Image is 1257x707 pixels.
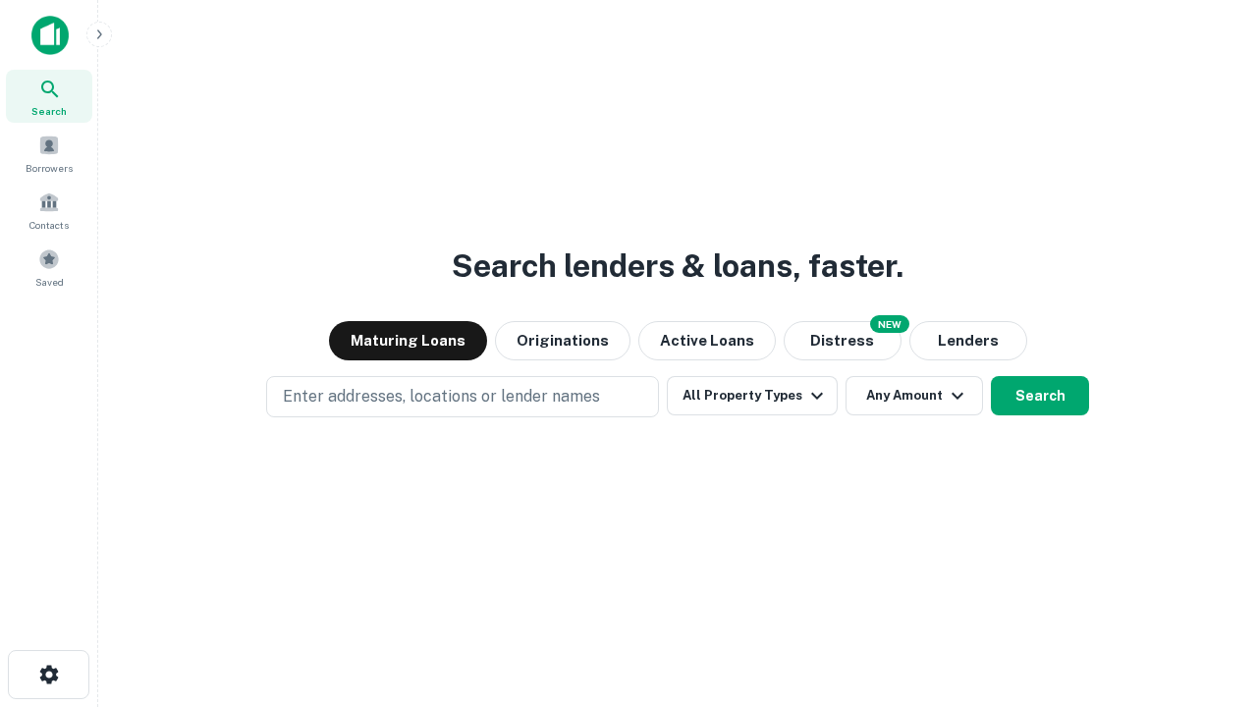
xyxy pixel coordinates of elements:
[6,127,92,180] a: Borrowers
[452,243,903,290] h3: Search lenders & loans, faster.
[870,315,909,333] div: NEW
[638,321,776,360] button: Active Loans
[31,16,69,55] img: capitalize-icon.png
[6,70,92,123] a: Search
[846,376,983,415] button: Any Amount
[1159,550,1257,644] iframe: Chat Widget
[784,321,902,360] button: Search distressed loans with lien and other non-mortgage details.
[6,184,92,237] a: Contacts
[31,103,67,119] span: Search
[35,274,64,290] span: Saved
[26,160,73,176] span: Borrowers
[667,376,838,415] button: All Property Types
[909,321,1027,360] button: Lenders
[991,376,1089,415] button: Search
[266,376,659,417] button: Enter addresses, locations or lender names
[495,321,630,360] button: Originations
[29,217,69,233] span: Contacts
[283,385,600,408] p: Enter addresses, locations or lender names
[329,321,487,360] button: Maturing Loans
[6,241,92,294] a: Saved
